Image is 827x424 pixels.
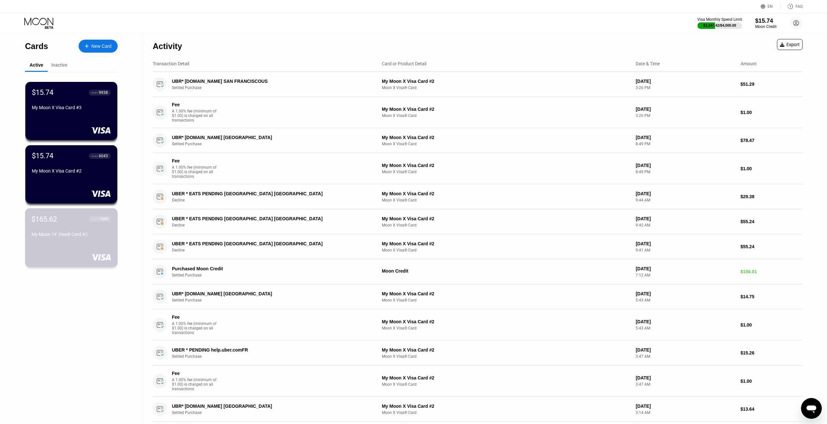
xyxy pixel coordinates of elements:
[382,113,630,118] div: Moon X Visa® Card
[32,105,111,110] div: My Moon X Visa Card #3
[172,291,359,296] div: UBR* [DOMAIN_NAME] [GEOGRAPHIC_DATA]
[51,62,67,68] div: Inactive
[781,3,803,10] div: FAQ
[636,319,735,324] div: [DATE]
[382,135,630,140] div: My Moon X Visa Card #2
[636,298,735,302] div: 5:43 AM
[172,142,373,146] div: Settled Purchase
[382,291,630,296] div: My Moon X Visa Card #2
[153,366,803,397] div: FeeA 1.00% fee (minimum of $1.00) is charged on all transactionsMy Moon X Visa Card #2Moon X Visa...
[25,145,117,203] div: $15.74● ● ● ●6043My Moon X Visa Card #2
[172,102,217,107] div: Fee
[636,61,660,66] div: Date & Time
[636,266,735,271] div: [DATE]
[382,326,630,330] div: Moon X Visa® Card
[636,191,735,196] div: [DATE]
[741,406,803,412] div: $13.64
[172,378,221,391] div: A 1.00% fee (minimum of $1.00) is charged on all transactions
[92,92,98,94] div: ● ● ● ●
[741,350,803,355] div: $15.26
[636,410,735,415] div: 3:14 AM
[382,404,630,409] div: My Moon X Visa Card #2
[172,223,373,227] div: Decline
[153,128,803,153] div: UBR* [DOMAIN_NAME] [GEOGRAPHIC_DATA]Settled PurchaseMy Moon X Visa Card #2Moon X Visa® Card[DATE]...
[382,61,426,66] div: Card or Product Detail
[153,61,189,66] div: Transaction Detail
[741,82,803,87] div: $51.29
[636,79,735,84] div: [DATE]
[25,82,117,140] div: $15.74● ● ● ●9938My Moon X Visa Card #3
[153,42,182,51] div: Activity
[92,155,98,157] div: ● ● ● ●
[636,107,735,112] div: [DATE]
[741,110,803,115] div: $1.00
[172,191,359,196] div: UBER * EATS PENDING [GEOGRAPHIC_DATA] [GEOGRAPHIC_DATA]
[636,241,735,246] div: [DATE]
[697,17,742,29] div: Visa Monthly Spend Limit$1,547.42/$4,000.00
[382,223,630,227] div: Moon X Visa® Card
[741,294,803,299] div: $14.75
[153,72,803,97] div: UBR* [DOMAIN_NAME] SAN FRANCISCOUSSettled PurchaseMy Moon X Visa Card #2Moon X Visa® Card[DATE]3:...
[755,18,777,24] div: $15.74
[636,142,735,146] div: 8:49 PM
[636,223,735,227] div: 9:42 AM
[382,319,630,324] div: My Moon X Visa Card #2
[801,398,822,419] iframe: Button to launch messaging window
[79,40,118,53] div: New Card
[99,217,108,221] div: 1940
[636,354,735,359] div: 3:47 AM
[382,354,630,359] div: Moon X Visa® Card
[172,85,373,90] div: Settled Purchase
[741,138,803,143] div: $78.47
[636,113,735,118] div: 3:26 PM
[382,268,630,274] div: Moon Credit
[172,79,359,84] div: UBR* [DOMAIN_NAME] SAN FRANCISCOUS
[153,184,803,209] div: UBER * EATS PENDING [GEOGRAPHIC_DATA] [GEOGRAPHIC_DATA]DeclineMy Moon X Visa Card #2Moon X Visa® ...
[382,198,630,202] div: Moon X Visa® Card
[172,216,359,221] div: UBER * EATS PENDING [GEOGRAPHIC_DATA] [GEOGRAPHIC_DATA]
[153,284,803,309] div: UBR* [DOMAIN_NAME] [GEOGRAPHIC_DATA]Settled PurchaseMy Moon X Visa Card #2Moon X Visa® Card[DATE]...
[172,273,373,277] div: Settled Purchase
[153,209,803,234] div: UBER * EATS PENDING [GEOGRAPHIC_DATA] [GEOGRAPHIC_DATA]DeclineMy Moon X Visa Card #2Moon X Visa® ...
[382,248,630,252] div: Moon X Visa® Card
[172,158,217,163] div: Fee
[741,166,803,171] div: $1.00
[382,298,630,302] div: Moon X Visa® Card
[172,198,373,202] div: Decline
[172,165,221,179] div: A 1.00% fee (minimum of $1.00) is charged on all transactions
[172,266,359,271] div: Purchased Moon Credit
[636,326,735,330] div: 5:43 AM
[755,18,777,29] div: $15.74Moon Credit
[741,379,803,384] div: $1.00
[172,315,217,320] div: Fee
[382,85,630,90] div: Moon X Visa® Card
[153,153,803,184] div: FeeA 1.00% fee (minimum of $1.00) is charged on all transactionsMy Moon X Visa Card #2Moon X Visa...
[30,62,43,68] div: Active
[32,152,53,160] div: $15.74
[636,170,735,174] div: 8:49 PM
[636,375,735,380] div: [DATE]
[741,219,803,224] div: $55.24
[172,241,359,246] div: UBER * EATS PENDING [GEOGRAPHIC_DATA] [GEOGRAPHIC_DATA]
[25,42,48,51] div: Cards
[636,404,735,409] div: [DATE]
[741,269,803,274] div: $150.01
[32,88,53,96] div: $15.74
[704,23,736,27] div: $1,547.42 / $4,000.00
[741,322,803,328] div: $1.00
[172,404,359,409] div: UBR* [DOMAIN_NAME] [GEOGRAPHIC_DATA]
[636,85,735,90] div: 3:26 PM
[780,42,800,47] div: Export
[99,154,108,158] div: 6043
[91,44,111,49] div: New Card
[172,410,373,415] div: Settled Purchase
[636,347,735,353] div: [DATE]
[172,248,373,252] div: Decline
[382,375,630,380] div: My Moon X Visa Card #2
[697,17,742,22] div: Visa Monthly Spend Limit
[382,241,630,246] div: My Moon X Visa Card #2
[382,79,630,84] div: My Moon X Visa Card #2
[153,259,803,284] div: Purchased Moon CreditSettled PurchaseMoon Credit[DATE]7:12 AM$150.01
